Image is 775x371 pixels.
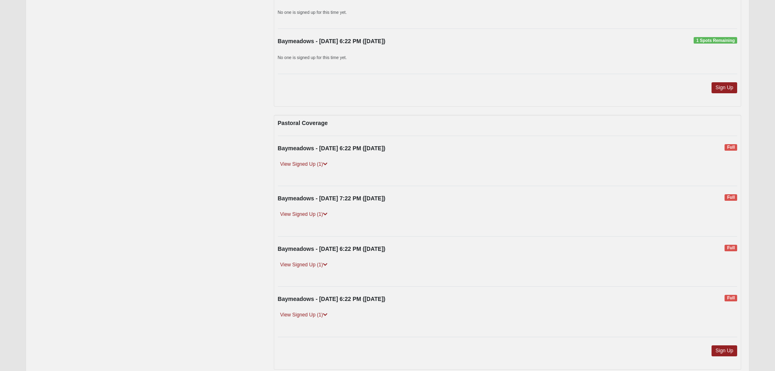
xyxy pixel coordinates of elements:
[278,210,330,219] a: View Signed Up (1)
[278,55,347,60] small: No one is signed up for this time yet.
[694,37,737,44] span: 1 Spots Remaining
[712,345,738,356] a: Sign Up
[725,144,737,151] span: Full
[712,82,738,93] a: Sign Up
[278,296,386,302] strong: Baymeadows - [DATE] 6:22 PM ([DATE])
[278,145,386,151] strong: Baymeadows - [DATE] 6:22 PM ([DATE])
[278,10,347,15] small: No one is signed up for this time yet.
[278,120,328,126] strong: Pastoral Coverage
[725,295,737,301] span: Full
[278,38,386,44] strong: Baymeadows - [DATE] 6:22 PM ([DATE])
[278,311,330,319] a: View Signed Up (1)
[278,261,330,269] a: View Signed Up (1)
[278,246,386,252] strong: Baymeadows - [DATE] 6:22 PM ([DATE])
[725,194,737,201] span: Full
[278,195,386,202] strong: Baymeadows - [DATE] 7:22 PM ([DATE])
[278,160,330,169] a: View Signed Up (1)
[725,245,737,251] span: Full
